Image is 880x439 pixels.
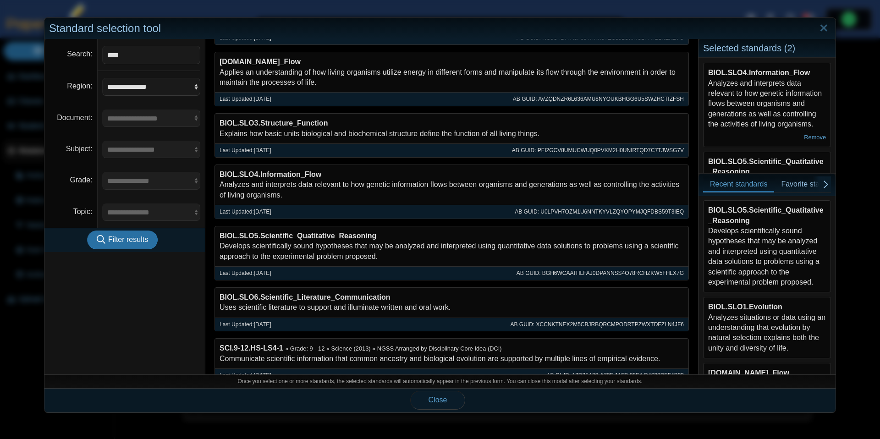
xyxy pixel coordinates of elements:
b: BIOL.SLO3.Structure_Function [220,119,328,127]
b: BIOL.SLO1.Evolution [708,303,782,311]
div: Once you select one or more standards, the selected standards will automatically appear in the pr... [44,374,836,388]
b: BIOL.SLO5.Scientific_Quatitative_Reasoning [220,232,376,240]
div: AB GUID: AVZQDNZR6L636AMU8NYOUKBHGG6U5SWZHCTIZFSH [513,95,684,103]
b: BIOL.SLO4.Information_Flow [708,69,810,77]
time: May 3, 2025 at 11:26 AM [254,270,271,276]
label: Document [57,114,92,121]
div: Develops scientifically sound hypotheses that may be analyzed and interpreted using quantitative ... [215,226,688,266]
div: Develops scientifically sound hypotheses that may be analyzed and interpreted using quantitative ... [703,152,831,257]
button: Close [410,391,465,409]
div: AB GUID: 17D75A30-A70F-11E2-85F4-D4629DFF4B22 [547,372,684,379]
time: May 3, 2025 at 11:26 AM [254,321,271,328]
div: Last Updated: [215,205,688,219]
div: Last Updated: [215,92,688,106]
span: Filter results [108,236,148,243]
div: AB GUID: BGH6WCAAITILFAJ0DPANNSS4O78RCHZKW5FHLX7G [517,269,684,277]
div: Applies an understanding of how living organisms utilize energy in different forms and manipulate... [215,52,688,92]
b: BIOL.SLO5.Scientific_Quatitative_Reasoning [708,158,824,176]
div: Last Updated: [215,143,688,157]
div: Last Updated: [215,266,688,280]
span: 2 [787,43,792,53]
div: Last Updated: [215,368,688,382]
div: Last Updated: [215,318,688,331]
time: May 3, 2025 at 11:26 AM [254,147,271,154]
a: Remove [804,134,826,141]
a: Favorite standards [774,176,849,192]
div: AB GUID: PFI2GCV8UMUCWUQ0PVKM2H0UNIRTQD7C7TJWSG7V [512,147,684,154]
div: Uses scientific literature to support and illuminate written and oral work. [215,288,688,318]
label: Search [67,50,92,58]
div: Standard selection tool [44,18,836,39]
label: Subject [66,145,93,153]
small: » Grade: 9 - 12 » Science (2013) » NGSS Arranged by Disciplinary Core Idea (DCI) [285,345,501,352]
b: BIOL.SLO4.Information_Flow [220,170,321,178]
div: Analyzes and interprets data relevant to how genetic information flows between organisms and gene... [703,63,831,147]
div: Selected standards ( ) [698,39,836,58]
span: Close [429,396,447,404]
div: Analyzes and interprets data relevant to how genetic information flows between organisms and gene... [215,165,688,205]
b: SCI.9-12.HS-LS4-1 [220,344,283,352]
div: AB GUID: U0LPVH7OZM1U6NNTKYVLZQYOPYMJQFDBS59T3IEQ [515,208,684,216]
b: [DOMAIN_NAME]_Flow [708,369,789,377]
div: AB GUID: XCCNKTNEX2M5CBJRBQRCMPODRTPZWXTDFZLN4JF6 [511,321,684,329]
b: BIOL.SLO6.Scientific_Literature_Communication [220,293,390,301]
div: Explains how basic units biological and biochemical structure define the function of all living t... [215,114,688,143]
div: Communicate scientific information that common ancestry and biological evolution are supported by... [215,339,688,368]
time: May 3, 2025 at 11:26 AM [254,209,271,215]
div: Analyzes situations or data using an understanding that evolution by natural selection explains b... [708,302,826,353]
a: Close [817,21,831,36]
b: [DOMAIN_NAME]_Flow [220,58,301,66]
div: Develops scientifically sound hypotheses that may be analyzed and interpreted using quantitative ... [708,205,826,287]
a: Recent standards [703,176,774,192]
button: Filter results [87,230,158,249]
time: May 3, 2025 at 11:26 AM [254,96,271,102]
time: Oct 15, 2023 at 12:02 PM [254,372,271,379]
label: Region [67,82,92,90]
label: Topic [73,208,93,215]
b: BIOL.SLO5.Scientific_Quatitative_Reasoning [708,206,824,224]
label: Grade [70,176,93,184]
